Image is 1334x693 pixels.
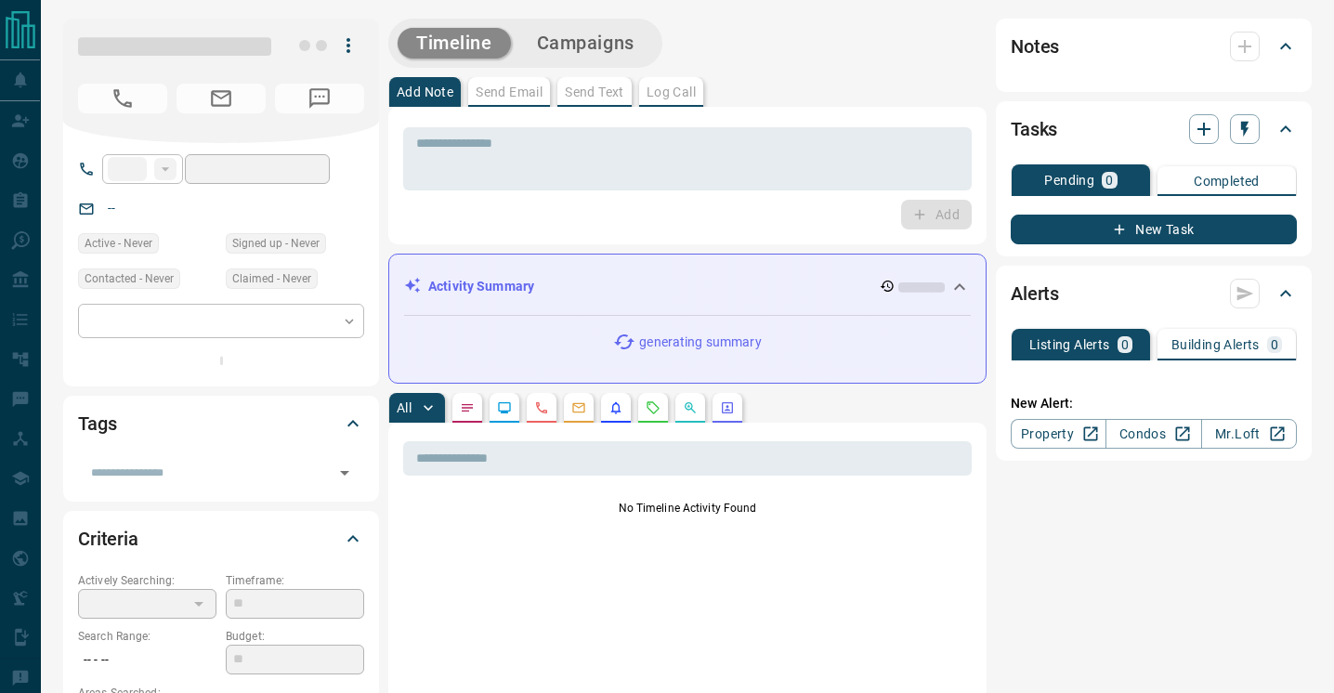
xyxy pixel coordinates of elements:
p: Timeframe: [226,572,364,589]
a: Condos [1105,419,1201,449]
span: Contacted - Never [85,269,174,288]
p: Completed [1194,175,1260,188]
a: Property [1011,419,1106,449]
div: Tags [78,401,364,446]
p: Budget: [226,628,364,645]
div: Notes [1011,24,1297,69]
span: Signed up - Never [232,234,320,253]
svg: Notes [460,400,475,415]
a: -- [108,201,115,216]
svg: Listing Alerts [608,400,623,415]
button: New Task [1011,215,1297,244]
svg: Agent Actions [720,400,735,415]
p: No Timeline Activity Found [403,500,972,516]
h2: Tags [78,409,116,438]
span: No Email [177,84,266,113]
span: Claimed - Never [232,269,311,288]
svg: Lead Browsing Activity [497,400,512,415]
p: Listing Alerts [1029,338,1110,351]
span: No Number [275,84,364,113]
p: Pending [1044,174,1094,187]
div: Activity Summary [404,269,971,304]
button: Campaigns [518,28,653,59]
h2: Criteria [78,524,138,554]
button: Timeline [398,28,511,59]
svg: Emails [571,400,586,415]
p: Activity Summary [428,277,534,296]
h2: Notes [1011,32,1059,61]
p: Actively Searching: [78,572,216,589]
div: Alerts [1011,271,1297,316]
a: Mr.Loft [1201,419,1297,449]
svg: Calls [534,400,549,415]
p: 0 [1271,338,1278,351]
h2: Tasks [1011,114,1057,144]
p: Add Note [397,85,453,98]
p: Search Range: [78,628,216,645]
p: 0 [1121,338,1129,351]
svg: Requests [646,400,660,415]
p: New Alert: [1011,394,1297,413]
button: Open [332,460,358,486]
svg: Opportunities [683,400,698,415]
p: -- - -- [78,645,216,675]
p: All [397,401,412,414]
p: Building Alerts [1171,338,1260,351]
span: Active - Never [85,234,152,253]
span: No Number [78,84,167,113]
div: Tasks [1011,107,1297,151]
h2: Alerts [1011,279,1059,308]
p: generating summary [639,333,761,352]
div: Criteria [78,516,364,561]
p: 0 [1105,174,1113,187]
